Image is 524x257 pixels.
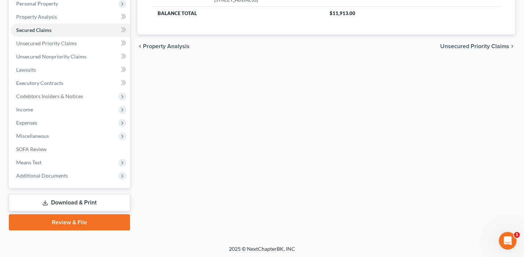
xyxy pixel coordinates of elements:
[152,7,324,20] th: Balance Total
[499,232,517,250] iframe: Intercom live chat
[330,10,355,16] span: $11,913.00
[10,24,130,37] a: Secured Claims
[16,40,77,46] span: Unsecured Priority Claims
[16,14,57,20] span: Property Analysis
[143,43,190,49] span: Property Analysis
[16,27,51,33] span: Secured Claims
[137,43,143,49] i: chevron_left
[16,172,68,179] span: Additional Documents
[10,50,130,63] a: Unsecured Nonpriority Claims
[16,80,63,86] span: Executory Contracts
[10,76,130,90] a: Executory Contracts
[16,67,36,73] span: Lawsuits
[16,53,86,60] span: Unsecured Nonpriority Claims
[16,146,47,152] span: SOFA Review
[440,43,515,49] button: Unsecured Priority Claims chevron_right
[514,232,520,238] span: 1
[16,133,49,139] span: Miscellaneous
[16,159,42,165] span: Means Test
[9,214,130,231] a: Review & File
[16,119,37,126] span: Expenses
[16,93,83,99] span: Codebtors Insiders & Notices
[10,10,130,24] a: Property Analysis
[16,0,58,7] span: Personal Property
[509,43,515,49] i: chevron_right
[10,63,130,76] a: Lawsuits
[10,143,130,156] a: SOFA Review
[137,43,190,49] button: chevron_left Property Analysis
[10,37,130,50] a: Unsecured Priority Claims
[9,194,130,211] a: Download & Print
[16,106,33,113] span: Income
[440,43,509,49] span: Unsecured Priority Claims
